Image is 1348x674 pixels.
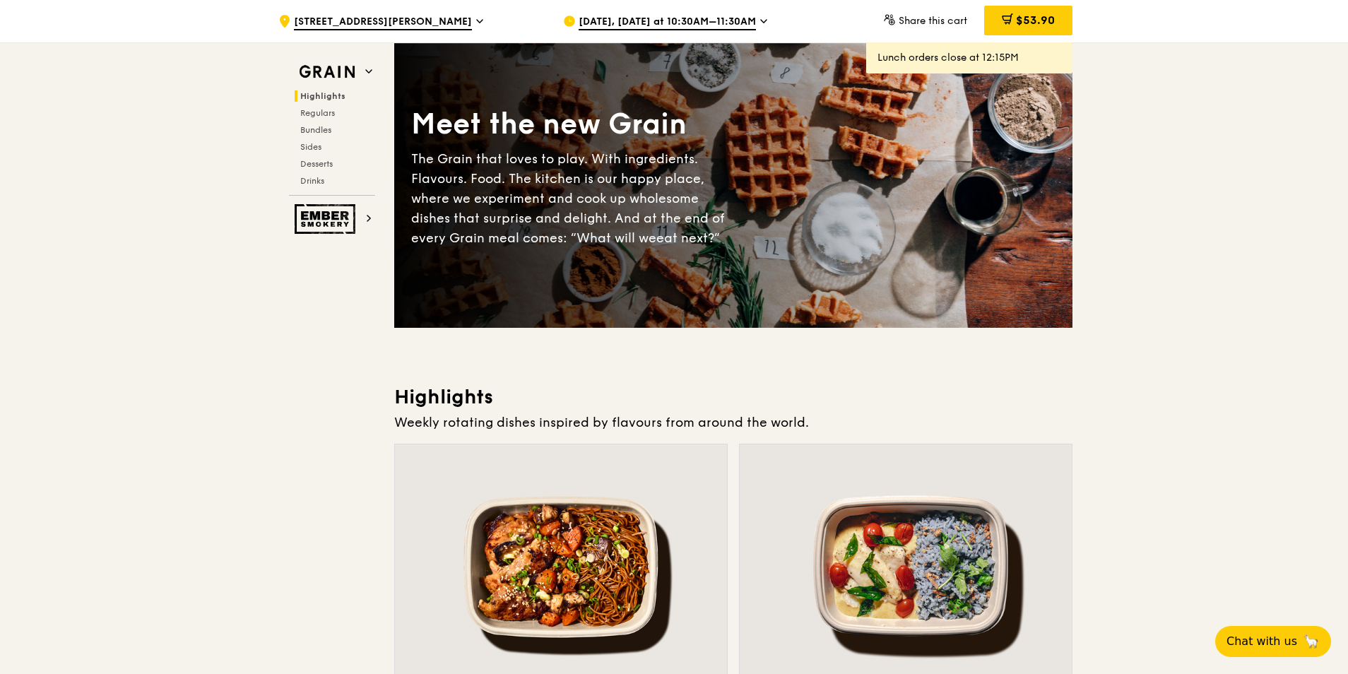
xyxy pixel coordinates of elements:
span: [STREET_ADDRESS][PERSON_NAME] [294,15,472,30]
span: Drinks [300,176,324,186]
div: Weekly rotating dishes inspired by flavours from around the world. [394,413,1072,432]
span: Sides [300,142,321,152]
span: Regulars [300,108,335,118]
img: Grain web logo [295,59,360,85]
div: Meet the new Grain [411,105,733,143]
img: Ember Smokery web logo [295,204,360,234]
h3: Highlights [394,384,1072,410]
div: The Grain that loves to play. With ingredients. Flavours. Food. The kitchen is our happy place, w... [411,149,733,248]
span: eat next?” [656,230,720,246]
span: Bundles [300,125,331,135]
span: Share this cart [899,15,967,27]
span: Highlights [300,91,345,101]
span: Chat with us [1226,633,1297,650]
span: 🦙 [1303,633,1320,650]
span: [DATE], [DATE] at 10:30AM–11:30AM [579,15,756,30]
div: Lunch orders close at 12:15PM [877,51,1061,65]
span: $53.90 [1016,13,1055,27]
span: Desserts [300,159,333,169]
button: Chat with us🦙 [1215,626,1331,657]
